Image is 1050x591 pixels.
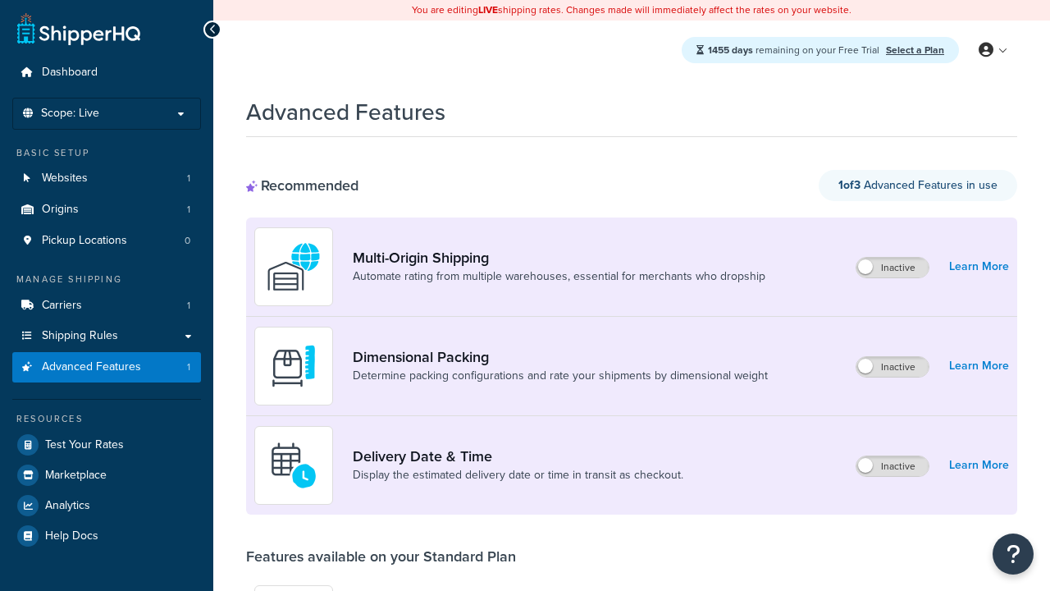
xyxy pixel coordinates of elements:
[12,321,201,351] a: Shipping Rules
[12,430,201,460] a: Test Your Rates
[12,412,201,426] div: Resources
[12,57,201,88] a: Dashboard
[478,2,498,17] b: LIVE
[949,355,1009,378] a: Learn More
[949,255,1009,278] a: Learn More
[856,357,929,377] label: Inactive
[12,460,201,490] a: Marketplace
[45,529,98,543] span: Help Docs
[12,146,201,160] div: Basic Setup
[246,96,445,128] h1: Advanced Features
[12,273,201,286] div: Manage Shipping
[187,203,190,217] span: 1
[12,352,201,383] li: Advanced Features
[838,176,997,194] span: Advanced Features in use
[265,238,322,295] img: WatD5o0RtDAAAAAElFTkSuQmCC
[856,456,929,476] label: Inactive
[12,291,201,321] li: Carriers
[12,291,201,321] a: Carriers1
[886,43,944,57] a: Select a Plan
[246,176,358,195] div: Recommended
[42,234,127,248] span: Pickup Locations
[856,258,929,277] label: Inactive
[42,66,98,80] span: Dashboard
[12,352,201,383] a: Advanced Features1
[265,437,322,494] img: gfkeb5ejjkALwAAAABJRU5ErkJggg==
[12,491,201,520] a: Analytics
[42,172,88,186] span: Websites
[353,268,765,285] a: Automate rating from multiple warehouses, essential for merchants who dropship
[187,299,190,313] span: 1
[353,249,765,267] a: Multi-Origin Shipping
[42,203,79,217] span: Origins
[246,547,516,566] div: Features available on your Standard Plan
[12,163,201,194] li: Websites
[12,195,201,225] li: Origins
[993,534,1034,575] button: Open Resource Center
[187,172,190,186] span: 1
[12,521,201,551] a: Help Docs
[45,499,90,513] span: Analytics
[708,43,753,57] strong: 1455 days
[838,176,861,194] strong: 1 of 3
[187,360,190,374] span: 1
[42,360,141,374] span: Advanced Features
[42,329,118,343] span: Shipping Rules
[12,195,201,225] a: Origins1
[185,234,190,248] span: 0
[353,447,683,465] a: Delivery Date & Time
[12,226,201,256] li: Pickup Locations
[949,454,1009,477] a: Learn More
[353,368,768,384] a: Determine packing configurations and rate your shipments by dimensional weight
[45,438,124,452] span: Test Your Rates
[45,469,107,483] span: Marketplace
[12,163,201,194] a: Websites1
[353,348,768,366] a: Dimensional Packing
[353,467,683,483] a: Display the estimated delivery date or time in transit as checkout.
[265,337,322,395] img: DTVBYsAAAAAASUVORK5CYII=
[708,43,882,57] span: remaining on your Free Trial
[42,299,82,313] span: Carriers
[41,107,99,121] span: Scope: Live
[12,226,201,256] a: Pickup Locations0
